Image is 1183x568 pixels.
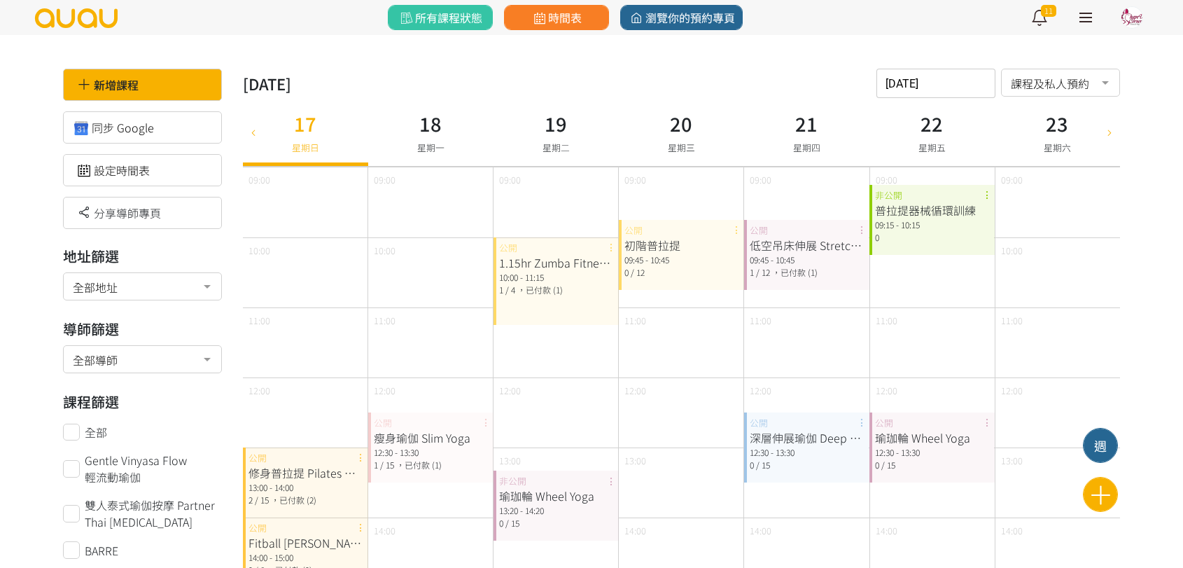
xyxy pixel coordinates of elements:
[756,459,770,471] span: / 15
[542,109,570,138] h3: 19
[875,202,989,219] div: 普拉提器械循環訓練
[1001,524,1023,537] span: 14:00
[793,141,820,154] span: 星期四
[1011,73,1110,90] span: 課程及私人預約
[499,504,613,517] div: 13:20 - 14:20
[750,459,754,471] span: 0
[248,314,270,327] span: 11:00
[85,452,222,485] span: Gentle Vinyasa Flow 輕流動瑜伽
[624,173,646,186] span: 09:00
[1041,5,1056,17] span: 11
[248,551,363,564] div: 14:00 - 15:00
[34,8,119,28] img: logo.svg
[63,246,222,267] h3: 地址篩選
[750,384,771,397] span: 12:00
[248,384,270,397] span: 12:00
[918,109,946,138] h3: 22
[396,459,442,471] span: ，已付款 (1)
[1001,173,1023,186] span: 09:00
[63,319,222,340] h3: 導師篩選
[292,141,319,154] span: 星期日
[248,244,270,257] span: 10:00
[918,141,946,154] span: 星期五
[750,266,754,278] span: 1
[624,524,646,537] span: 14:00
[1001,384,1023,397] span: 12:00
[499,173,521,186] span: 09:00
[624,454,646,467] span: 13:00
[504,5,609,30] a: 時間表
[772,266,818,278] span: ，已付款 (1)
[620,5,743,30] a: 瀏覽你的預約專頁
[1001,454,1023,467] span: 13:00
[668,141,695,154] span: 星期三
[63,197,222,229] div: 分享導師專頁
[756,266,770,278] span: / 12
[374,384,395,397] span: 12:00
[499,487,613,504] div: 瑜珈輪 Wheel Yoga
[624,266,629,278] span: 0
[876,524,897,537] span: 14:00
[505,517,519,529] span: / 15
[881,459,895,471] span: / 15
[628,9,735,26] span: 瀏覽你的預約專頁
[499,454,521,467] span: 13:00
[417,109,444,138] h3: 18
[374,524,395,537] span: 14:00
[417,141,444,154] span: 星期一
[542,141,570,154] span: 星期二
[875,446,989,459] div: 12:30 - 13:30
[876,173,897,186] span: 09:00
[505,284,515,296] span: / 4
[750,173,771,186] span: 09:00
[248,494,253,506] span: 2
[292,109,319,138] h3: 17
[243,72,291,95] div: [DATE]
[374,314,395,327] span: 11:00
[248,534,363,551] div: Fitball [PERSON_NAME]健身球
[398,9,482,26] span: 所有課程狀態
[875,219,989,231] div: 09:15 - 10:15
[248,464,363,481] div: 修身普拉提 Pilates Workout
[750,429,864,446] div: 深層伸展瑜伽 Deep Stretching
[374,459,378,471] span: 1
[631,266,645,278] span: / 12
[875,231,879,243] span: 0
[499,271,613,284] div: 10:00 - 11:15
[750,254,864,266] div: 09:45 - 10:45
[73,349,212,367] span: 全部導師
[876,314,897,327] span: 11:00
[750,524,771,537] span: 14:00
[248,481,363,494] div: 13:00 - 14:00
[668,109,695,138] h3: 20
[374,173,395,186] span: 09:00
[624,314,646,327] span: 11:00
[85,424,107,441] span: 全部
[1084,436,1117,455] div: 週
[1044,141,1071,154] span: 星期六
[876,384,897,397] span: 12:00
[271,494,316,506] span: ，已付款 (2)
[624,254,738,266] div: 09:45 - 10:45
[1044,109,1071,138] h3: 23
[750,314,771,327] span: 11:00
[624,384,646,397] span: 12:00
[750,446,864,459] div: 12:30 - 13:30
[499,384,521,397] span: 12:00
[374,429,488,446] div: 瘦身瑜伽 Slim Yoga
[499,284,503,296] span: 1
[255,494,269,506] span: / 15
[73,277,212,294] span: 全部地址
[74,162,150,179] a: 設定時間表
[499,254,613,271] div: 1.15hr Zumba Fitness x Stretching
[63,392,222,413] h3: 課程篩選
[750,237,864,254] div: 低空吊床伸展 Stretching on Hammock
[374,446,488,459] div: 12:30 - 13:30
[1001,244,1023,257] span: 10:00
[531,9,582,26] span: 時間表
[876,69,995,98] input: 請選擇時間表日期
[517,284,563,296] span: ，已付款 (1)
[875,429,989,446] div: 瑜珈輪 Wheel Yoga
[248,173,270,186] span: 09:00
[85,542,118,559] span: BARRE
